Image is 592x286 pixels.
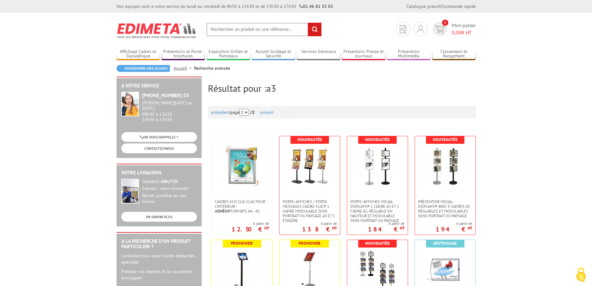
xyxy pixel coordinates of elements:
b: Nouveautés [365,241,390,246]
a: Poursuivre mes achats [117,65,170,72]
a: Porte-affiches / Porte-messages Cadro-Clic® 1 cadre modulable sens portrait ou paysage A3 et 1 ét... [279,199,340,223]
a: Porte-affiches Visual-Displays® 1 cadre A3 et 1 cadre A2, réglable en hauteur et modulable sens p... [347,199,408,223]
sup: HT [332,225,337,231]
a: EN SAVOIR PLUS [121,212,197,222]
strong: 48h/72h [161,178,178,184]
span: Cadres Eco Clic-Clac pour l'intérieur - formats A4 - A3 [215,199,269,213]
span: Présentoir Visual-Displays® avec 3 cadres A3 réglables et modulables sens portrait ou paysage [418,199,472,218]
img: Edimeta [117,19,197,42]
img: devis rapide [417,25,424,33]
input: rechercher [308,23,321,36]
span: A partir de [232,221,269,226]
h2: Résultat pour : [208,83,476,93]
img: devis rapide [400,25,406,33]
span: 0,00 [452,29,462,36]
a: Présentoirs Presse et Journaux [342,49,385,59]
a: Classement et Rangement [432,49,476,59]
div: | [406,3,476,9]
a: CONTACTEZ-NOUS [121,143,197,153]
a: suivant [260,109,274,115]
b: Nouveautés [433,137,457,142]
span: a3 [266,82,276,94]
span: Porte-affiches / Porte-messages Cadro-Clic® 1 cadre modulable sens portrait ou paysage A3 et 1 ét... [283,199,337,223]
a: Services Généraux [297,49,340,59]
span: A partir de [302,221,337,226]
div: Nos équipes sont à votre service du lundi au vendredi de 8h30 à 12h30 et de 13h30 à 17h30 [117,3,333,9]
strong: 01 46 81 33 03 [299,3,333,9]
a: Catalogue gratuit [406,3,440,9]
img: widget-service.jpg [121,92,139,116]
b: Nouveautés [365,137,390,142]
p: 184 € [368,227,405,231]
b: Nouveautés [297,137,322,142]
p: 194 € [436,227,472,231]
button: Cookies (fenêtre modale) [570,265,592,286]
img: Cookies (fenêtre modale) [573,267,589,283]
span: A partir de [368,221,405,226]
a: Affichage Cadres et Signalétique [117,49,160,59]
h2: A la recherche d'un produit particulier ? [121,238,197,249]
div: Express : nous consulter [142,186,197,191]
span: Mon panier [452,22,476,36]
p: Contactez-nous pour toutes demandes spéciales [121,253,197,265]
p: 138 € [302,227,337,231]
a: ON VOUS RAPPELLE ? [121,132,197,142]
h2: Votre livraison [121,170,197,176]
img: devis rapide [435,26,444,33]
a: devis rapide 0 Mon panier 0,00€ HT [431,22,476,36]
a: Présentoirs et Porte-brochures [162,49,205,59]
a: Accueil [174,65,194,71]
b: Promoweb [231,241,253,246]
span: A partir de [436,221,472,226]
a: Accueil Guidage et Sécurité [252,49,295,59]
strong: / [250,109,258,115]
strong: Adhésif [215,208,230,214]
a: Commande rapide [441,3,476,9]
b: Destockage [433,241,457,246]
div: Retrait possible en nos locaux [142,193,197,204]
span: Porte-affiches Visual-Displays® 1 cadre A3 et 1 cadre A2, réglable en hauteur et modulable sens p... [350,199,405,223]
sup: HT [264,225,269,231]
sup: HT [468,225,472,231]
span: 2 [252,109,255,115]
a: Présentoirs Multimédia [387,49,431,59]
a: précédent [211,109,230,115]
img: Présentoir Visual-Displays® avec 3 cadres A3 réglables et modulables sens portrait ou paysage [425,146,466,187]
img: widget-livraison.jpg [121,179,139,204]
div: [PERSON_NAME][DATE] au [DATE] [142,100,197,111]
span: € HT [452,29,476,36]
img: Porte-affiches Visual-Displays® 1 cadre A3 et 1 cadre A2, réglable en hauteur et modulable sens p... [357,146,398,187]
a: Présentoir Visual-Displays® avec 3 cadres A3 réglables et modulables sens portrait ou paysage [415,199,475,218]
img: Cadres Eco Clic-Clac pour l'intérieur - <strong>Adhésif</strong> formats A4 - A3 [221,146,262,187]
img: Porte-affiches / Porte-messages Cadro-Clic® 1 cadre modulable sens portrait ou paysage A3 et 1 ét... [289,146,330,187]
p: 12.50 € [232,227,269,231]
li: Recherche avancée [194,65,230,71]
div: Standard : [142,179,197,184]
a: Cadres Eco Clic-Clac pour l'intérieur -Adhésifformats A4 - A3 [212,199,272,213]
div: page [211,106,473,119]
h2: A votre service [121,83,197,89]
a: Exposition Grilles et Panneaux [207,49,250,59]
input: Rechercher un produit ou une référence... [206,23,322,36]
strong: [PHONE_NUMBER] 03 [142,92,189,98]
b: Promoweb [299,241,320,246]
sup: HT [400,225,405,231]
p: Précisez vos besoins et les quantités envisagées [121,268,197,281]
div: 08h30 à 12h30 13h30 à 17h30 [142,100,197,122]
span: 0 [442,20,448,26]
